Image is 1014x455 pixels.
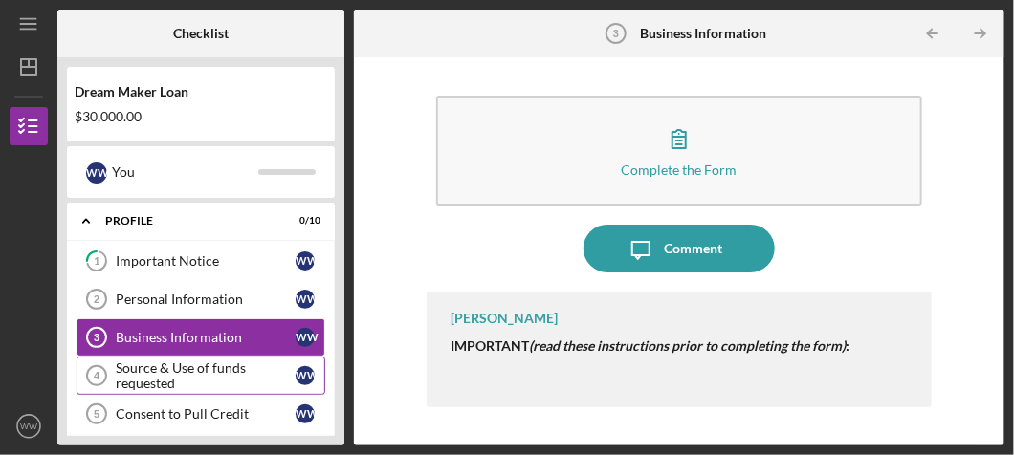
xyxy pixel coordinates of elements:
[548,380,671,397] strong: "Complete the form"
[75,84,327,99] div: Dream Maker Loan
[173,26,229,41] b: Checklist
[296,404,315,423] div: W W
[94,408,99,420] tspan: 5
[105,215,273,227] div: Profile
[94,293,99,305] tspan: 2
[94,332,99,343] tspan: 3
[77,318,325,357] a: 3Business InformationWW
[77,280,325,318] a: 2Personal InformationWW
[116,330,296,345] div: Business Information
[77,357,325,395] a: 4Source & Use of funds requestedWW
[296,251,315,271] div: W W
[86,162,107,184] div: W W
[529,337,846,354] em: (read these instructions prior to completing the form)
[622,162,738,177] div: Complete the Form
[451,311,558,326] div: [PERSON_NAME]
[613,28,619,39] tspan: 3
[112,156,258,188] div: You
[94,255,99,268] tspan: 1
[116,292,296,307] div: Personal Information
[116,406,296,422] div: Consent to Pull Credit
[75,109,327,124] div: $30,000.00
[584,225,775,272] button: Comment
[286,215,320,227] div: 0 / 10
[451,337,849,354] strong: IMPORTANT :
[451,336,913,422] p: Please click on above to enter all your Business Information.
[10,407,48,445] button: WW
[20,422,38,432] text: WW
[436,96,922,206] button: Complete the Form
[77,242,325,280] a: 1Important NoticeWW
[94,370,100,381] tspan: 4
[665,225,723,272] div: Comment
[296,366,315,385] div: W W
[77,395,325,433] a: 5Consent to Pull CreditWW
[116,360,296,391] div: Source & Use of funds requested
[296,290,315,309] div: W W
[640,26,766,41] b: Business Information
[296,328,315,347] div: W W
[116,253,296,269] div: Important Notice
[451,380,461,397] strong: 1.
